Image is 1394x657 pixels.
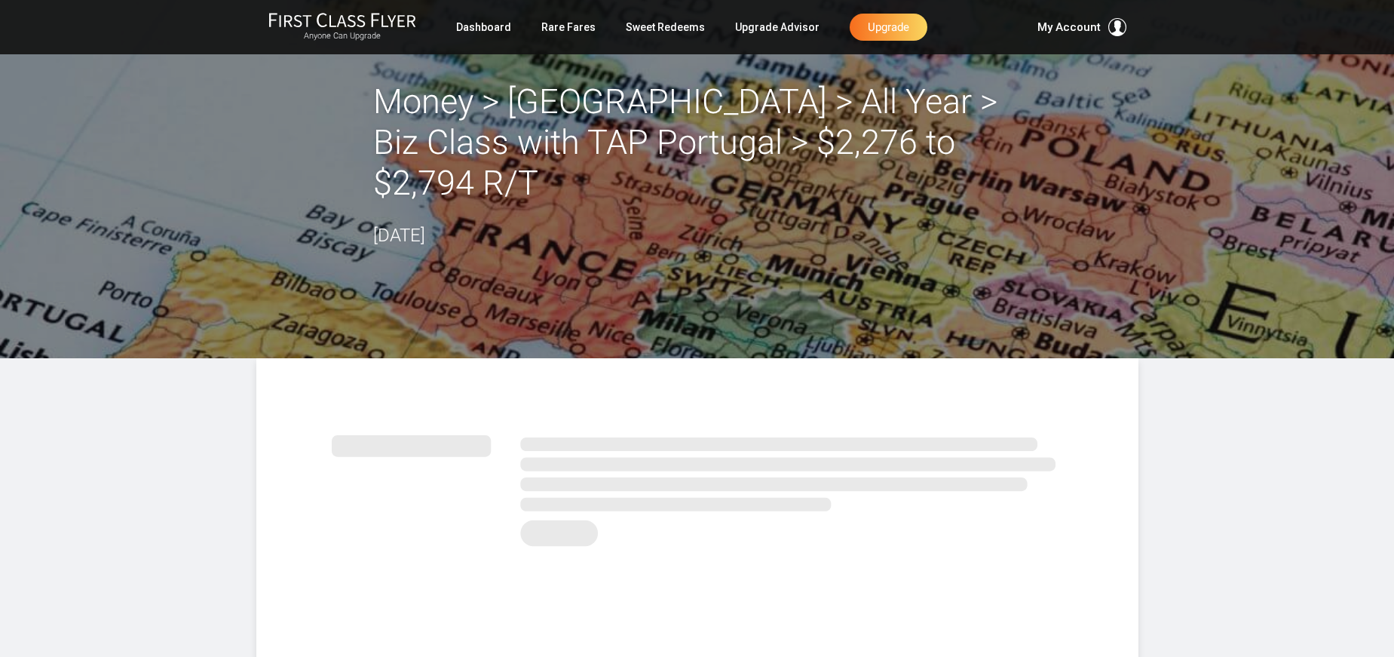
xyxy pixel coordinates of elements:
[541,14,596,41] a: Rare Fares
[456,14,511,41] a: Dashboard
[373,81,1022,204] h2: Money > [GEOGRAPHIC_DATA] > All Year > Biz Class with TAP Portugal > $2,276 to $2,794 R/T
[735,14,820,41] a: Upgrade Advisor
[332,419,1063,555] img: summary.svg
[268,31,416,41] small: Anyone Can Upgrade
[373,225,425,246] time: [DATE]
[268,12,416,42] a: First Class FlyerAnyone Can Upgrade
[626,14,705,41] a: Sweet Redeems
[1037,18,1126,36] button: My Account
[268,12,416,28] img: First Class Flyer
[850,14,927,41] a: Upgrade
[1037,18,1101,36] span: My Account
